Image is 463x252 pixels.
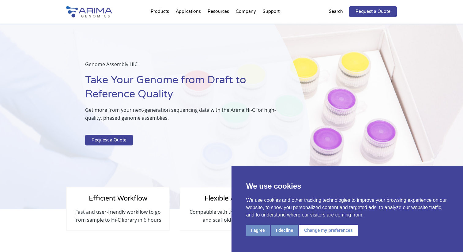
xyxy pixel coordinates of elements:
[85,106,280,127] p: Get more from your next-generation sequencing data with the Arima Hi-C for high-quality, phased g...
[246,225,270,236] button: I agree
[85,60,280,73] p: Genome Assembly HiC
[329,8,343,16] p: Search
[66,6,112,17] img: Arima-Genomics-logo
[85,135,133,146] a: Request a Quote
[271,225,298,236] button: I decline
[246,181,448,192] p: We use cookies
[205,194,258,202] span: Flexible Analyses
[73,208,163,224] p: Fast and user-friendly workflow to go from sample to Hi-C library in 6 hours
[85,73,280,106] h1: Take Your Genome from Draft to Reference Quality
[299,225,358,236] button: Change my preferences
[246,197,448,219] p: We use cookies and other tracking technologies to improve your browsing experience on our website...
[349,6,397,17] a: Request a Quote
[186,208,277,224] p: Compatible with the latest assembly and scaffolding pipelines
[89,194,147,202] span: Efficient Workflow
